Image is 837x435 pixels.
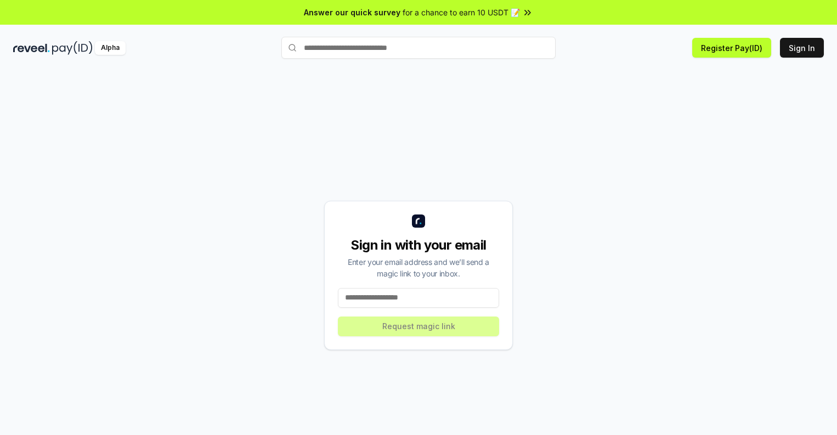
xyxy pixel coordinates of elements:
span: Answer our quick survey [304,7,400,18]
span: for a chance to earn 10 USDT 📝 [403,7,520,18]
div: Enter your email address and we’ll send a magic link to your inbox. [338,256,499,279]
img: pay_id [52,41,93,55]
button: Register Pay(ID) [692,38,771,58]
div: Alpha [95,41,126,55]
div: Sign in with your email [338,236,499,254]
button: Sign In [780,38,824,58]
img: reveel_dark [13,41,50,55]
img: logo_small [412,214,425,228]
